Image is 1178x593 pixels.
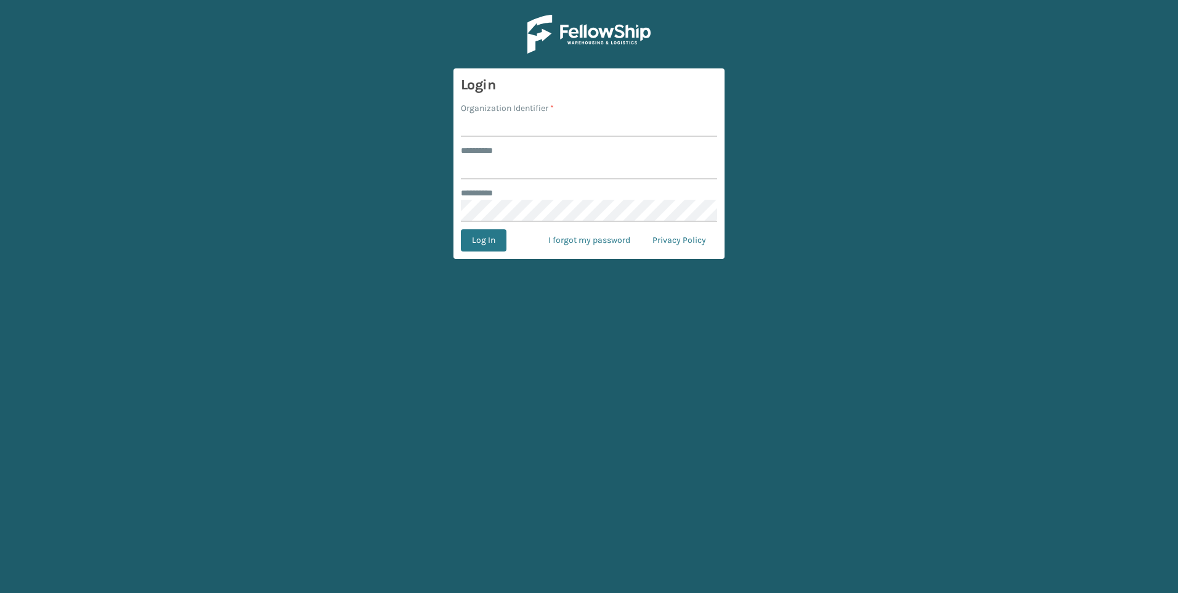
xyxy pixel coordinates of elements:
[641,229,717,252] a: Privacy Policy
[537,229,641,252] a: I forgot my password
[461,102,554,115] label: Organization Identifier
[461,76,717,94] h3: Login
[527,15,651,54] img: Logo
[461,229,506,252] button: Log In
